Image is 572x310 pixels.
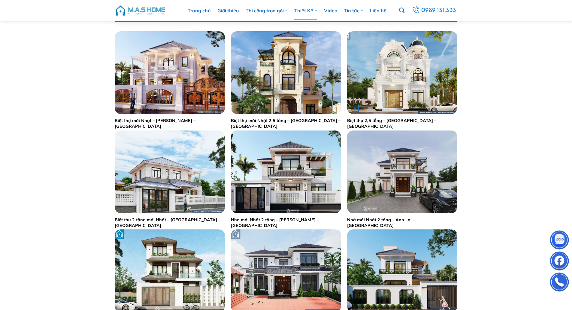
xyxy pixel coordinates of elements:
[399,4,404,17] a: Tìm kiếm
[347,31,457,114] img: thiết kế biệt thự anh Lâm - Thường Tín | MasHome
[231,118,341,129] a: Biệt thự mái Nhật 2,5 tầng – [GEOGRAPHIC_DATA] – [GEOGRAPHIC_DATA]
[115,2,166,20] img: M.A.S HOME – Tổng Thầu Thiết Kế Và Xây Nhà Trọn Gói
[347,118,457,129] a: Biệt thự 2,5 tầng – [GEOGRAPHIC_DATA] – [GEOGRAPHIC_DATA]
[115,31,225,114] img: Thiết kế biệt thự anh Mạnh - Thái Bình | MasHome
[352,105,359,112] strong: +
[231,31,341,114] img: Thiết kế biệt thự mái Nhật - Anh Tùng - Bắc Ninh | MasHome
[115,217,225,228] a: Biệt thự 2 tầng mái Nhật – [GEOGRAPHIC_DATA] – [GEOGRAPHIC_DATA]
[370,2,386,20] a: Liên hệ
[352,104,359,113] div: Đọc tiếp
[246,2,288,20] a: Thi công trọn gói
[231,217,341,228] a: Nhà mái Nhật 2 tầng – [PERSON_NAME] – [GEOGRAPHIC_DATA]
[324,2,337,20] a: Video
[231,130,341,213] img: Nhà mái Nhật 2 tầng - Anh Minh - Thanh Oai
[217,2,239,20] a: Giới thiệu
[294,2,317,20] a: Thiết Kế
[550,232,568,250] img: Zalo
[115,130,225,213] img: Thiết kế biệt thự anh Duy - Bắc Ninh | MasHome
[347,130,457,213] img: Nhà mái Nhật 2 tầng - Anh Lợi - Hà Tĩnh
[421,5,456,16] span: 0989.151.333
[550,253,568,271] img: Facebook
[550,274,568,292] img: Phone
[411,5,457,16] a: 0989.151.333
[188,2,211,20] a: Trang chủ
[344,2,363,20] a: Tin tức
[115,118,225,129] a: Biệt thự mái Nhật – [PERSON_NAME] – [GEOGRAPHIC_DATA]
[347,217,457,228] a: Nhà mái Nhật 2 tầng – Anh Lợi – [GEOGRAPHIC_DATA]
